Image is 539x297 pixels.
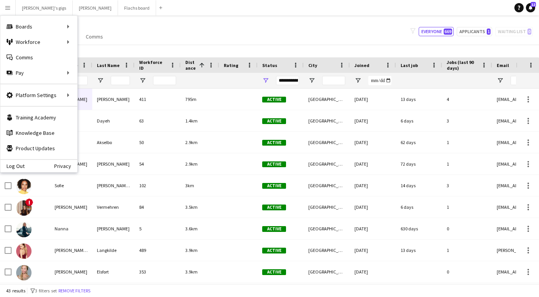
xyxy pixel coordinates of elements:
[153,76,176,85] input: Workforce ID Filter Input
[92,89,135,110] div: [PERSON_NAME]
[531,2,536,7] span: 12
[92,175,135,196] div: [PERSON_NAME] [PERSON_NAME]
[442,89,492,110] div: 4
[135,110,181,131] div: 63
[304,132,350,153] div: [GEOGRAPHIC_DATA]
[16,222,32,237] img: Nanna Bottos
[350,240,396,261] div: [DATE]
[185,269,198,275] span: 3.9km
[304,175,350,196] div: [GEOGRAPHIC_DATA]
[0,19,77,34] div: Boards
[111,76,130,85] input: Last Name Filter Input
[262,77,269,84] button: Open Filter Menu
[92,218,135,239] div: [PERSON_NAME]
[457,27,492,36] button: Applicants1
[354,77,361,84] button: Open Filter Menu
[350,196,396,218] div: [DATE]
[16,0,73,15] button: [PERSON_NAME]'s gigs
[185,118,198,124] span: 1.4km
[0,110,77,125] a: Training Academy
[0,65,77,81] div: Pay
[135,218,181,239] div: 5
[185,96,196,102] span: 795m
[354,62,369,68] span: Joined
[135,240,181,261] div: 489
[50,240,92,261] div: [PERSON_NAME] [PERSON_NAME]
[350,110,396,131] div: [DATE]
[0,50,77,65] a: Comms
[396,132,442,153] div: 62 days
[304,89,350,110] div: [GEOGRAPHIC_DATA]
[262,205,286,210] span: Active
[83,32,106,42] a: Comms
[185,247,198,253] span: 3.9km
[262,140,286,146] span: Active
[50,218,92,239] div: Nanna
[0,141,77,156] a: Product Updates
[442,110,492,131] div: 3
[50,196,92,218] div: [PERSON_NAME]
[350,89,396,110] div: [DATE]
[442,240,492,261] div: 1
[396,218,442,239] div: 630 days
[185,59,196,71] span: Distance
[118,0,156,15] button: Flachs board
[0,125,77,141] a: Knowledge Base
[97,77,104,84] button: Open Filter Menu
[419,27,454,36] button: Everyone669
[92,240,135,261] div: Langkilde
[497,62,509,68] span: Email
[401,62,418,68] span: Last job
[135,132,181,153] div: 50
[304,196,350,218] div: [GEOGRAPHIC_DATA]
[139,77,146,84] button: Open Filter Menu
[262,183,286,189] span: Active
[97,62,120,68] span: Last Name
[54,163,77,169] a: Privacy
[442,261,492,282] div: 0
[185,226,198,232] span: 3.6km
[396,89,442,110] div: 13 days
[350,153,396,175] div: [DATE]
[396,175,442,196] div: 14 days
[224,62,238,68] span: Rating
[86,33,103,40] span: Comms
[135,175,181,196] div: 102
[442,132,492,153] div: 1
[185,183,194,188] span: 3km
[262,62,277,68] span: Status
[57,287,92,295] button: Remove filters
[487,29,491,35] span: 1
[308,62,317,68] span: City
[396,196,442,218] div: 6 days
[350,132,396,153] div: [DATE]
[73,0,118,15] button: [PERSON_NAME]
[185,204,198,210] span: 3.5km
[442,218,492,239] div: 0
[185,161,198,167] span: 2.9km
[396,153,442,175] div: 72 days
[0,163,25,169] a: Log Out
[135,261,181,282] div: 353
[350,261,396,282] div: [DATE]
[0,34,77,50] div: Workforce
[308,77,315,84] button: Open Filter Menu
[16,265,32,280] img: Sandra Elsfort
[16,243,32,259] img: Ida Astrid Langkilde
[35,288,57,294] span: 3 filters set
[368,76,391,85] input: Joined Filter Input
[262,97,286,102] span: Active
[526,3,535,12] a: 12
[139,59,167,71] span: Workforce ID
[25,198,33,206] span: !
[497,77,504,84] button: Open Filter Menu
[92,196,135,218] div: Vermehren
[442,153,492,175] div: 1
[262,118,286,124] span: Active
[304,240,350,261] div: [GEOGRAPHIC_DATA]
[322,76,345,85] input: City Filter Input
[396,110,442,131] div: 6 days
[0,87,77,103] div: Platform Settings
[396,240,442,261] div: 13 days
[50,261,92,282] div: [PERSON_NAME]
